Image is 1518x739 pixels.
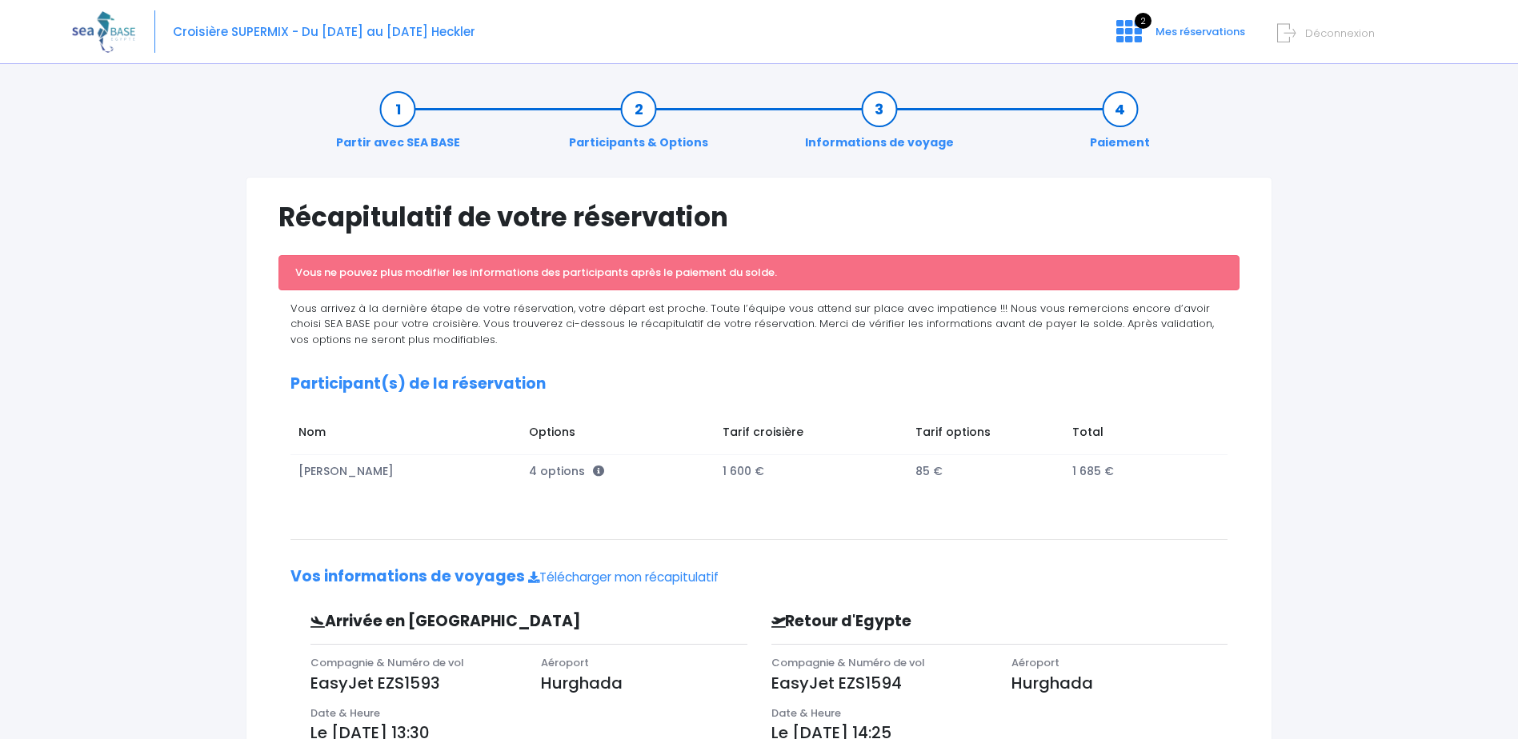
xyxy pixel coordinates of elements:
[290,375,1228,393] h2: Participant(s) de la réservation
[759,613,1119,631] h3: Retour d'Egypte
[1082,101,1158,151] a: Paiement
[290,416,522,454] td: Nom
[541,671,747,695] p: Hurghada
[522,416,715,454] td: Options
[1156,24,1245,39] span: Mes réservations
[1011,655,1059,670] span: Aéroport
[908,454,1065,487] td: 85 €
[1135,13,1152,29] span: 2
[310,705,380,721] span: Date & Heure
[561,101,716,151] a: Participants & Options
[715,416,908,454] td: Tarif croisière
[797,101,962,151] a: Informations de voyage
[328,101,468,151] a: Partir avec SEA BASE
[290,454,522,487] td: [PERSON_NAME]
[771,671,987,695] p: EasyJet EZS1594
[529,463,604,479] span: 4 options
[310,655,464,670] span: Compagnie & Numéro de vol
[310,671,517,695] p: EasyJet EZS1593
[278,202,1240,233] h1: Récapitulatif de votre réservation
[1103,30,1255,45] a: 2 Mes réservations
[715,454,908,487] td: 1 600 €
[771,705,841,721] span: Date & Heure
[278,255,1240,290] div: Vous ne pouvez plus modifier les informations des participants après le paiement du solde.
[1065,416,1212,454] td: Total
[1011,671,1228,695] p: Hurghada
[298,613,644,631] h3: Arrivée en [GEOGRAPHIC_DATA]
[541,655,589,670] span: Aéroport
[1065,454,1212,487] td: 1 685 €
[771,655,925,670] span: Compagnie & Numéro de vol
[908,416,1065,454] td: Tarif options
[528,569,719,585] a: Télécharger mon récapitulatif
[1305,26,1375,41] span: Déconnexion
[173,23,475,40] span: Croisière SUPERMIX - Du [DATE] au [DATE] Heckler
[290,301,1214,347] span: Vous arrivez à la dernière étape de votre réservation, votre départ est proche. Toute l’équipe vo...
[290,568,1228,586] h2: Vos informations de voyages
